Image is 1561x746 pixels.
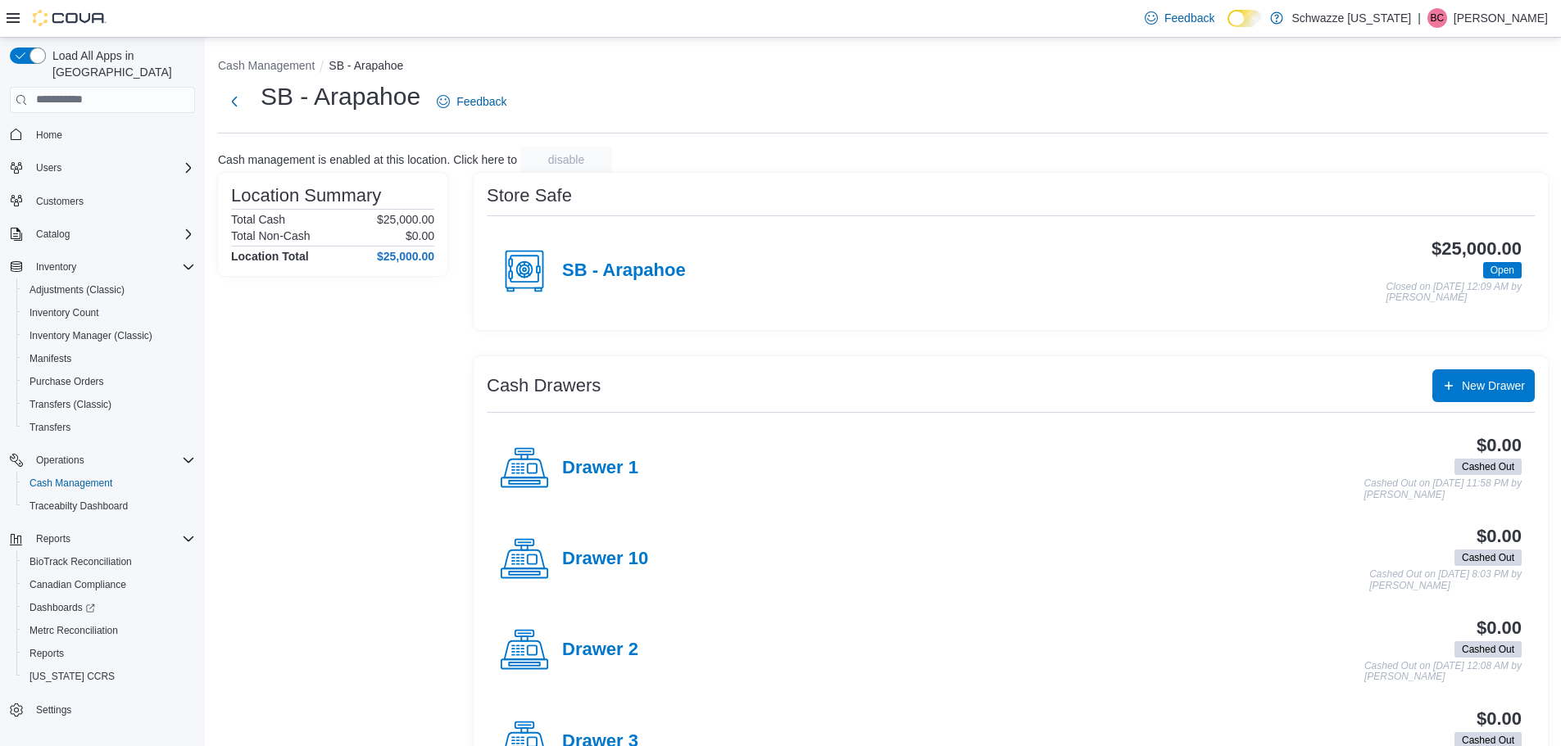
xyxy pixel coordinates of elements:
[3,255,202,278] button: Inventory
[29,257,83,277] button: Inventory
[36,195,84,208] span: Customers
[29,375,104,388] span: Purchase Orders
[16,550,202,573] button: BioTrack Reconciliation
[23,552,195,572] span: BioTrack Reconciliation
[1491,263,1514,278] span: Open
[36,532,70,545] span: Reports
[1138,2,1221,34] a: Feedback
[23,418,195,437] span: Transfers
[23,326,159,346] a: Inventory Manager (Classic)
[23,473,119,493] a: Cash Management
[23,667,121,686] a: [US_STATE] CCRS
[29,306,99,319] span: Inventory Count
[1227,10,1262,27] input: Dark Mode
[1483,262,1522,278] span: Open
[33,10,107,26] img: Cova
[36,703,71,717] span: Settings
[29,257,195,277] span: Inventory
[36,228,70,241] span: Catalog
[1227,27,1228,28] span: Dark Mode
[29,192,90,211] a: Customers
[36,454,84,467] span: Operations
[231,250,309,263] h4: Location Total
[1477,618,1522,638] h3: $0.00
[16,347,202,370] button: Manifests
[23,621,125,640] a: Metrc Reconciliation
[3,698,202,721] button: Settings
[23,280,131,300] a: Adjustments (Classic)
[1431,8,1445,28] span: BC
[1462,642,1514,657] span: Cashed Out
[16,324,202,347] button: Inventory Manager (Classic)
[520,147,612,173] button: disable
[1164,10,1214,26] span: Feedback
[29,224,76,244] button: Catalog
[23,326,195,346] span: Inventory Manager (Classic)
[16,278,202,301] button: Adjustments (Classic)
[23,598,195,617] span: Dashboards
[1462,459,1514,474] span: Cashed Out
[23,372,195,391] span: Purchase Orders
[1418,8,1421,28] p: |
[16,370,202,393] button: Purchase Orders
[1454,641,1522,658] span: Cashed Out
[16,472,202,495] button: Cash Management
[231,186,381,206] h3: Location Summary
[23,418,77,437] a: Transfers
[16,596,202,619] a: Dashboards
[29,158,195,178] span: Users
[16,642,202,665] button: Reports
[16,665,202,688] button: [US_STATE] CCRS
[29,647,64,660] span: Reports
[23,349,195,368] span: Manifests
[36,260,76,274] span: Inventory
[377,213,434,226] p: $25,000.00
[23,473,195,493] span: Cash Management
[29,529,77,549] button: Reports
[23,349,78,368] a: Manifests
[3,449,202,472] button: Operations
[29,700,78,720] a: Settings
[16,416,202,439] button: Transfers
[329,59,403,72] button: SB - Arapahoe
[23,667,195,686] span: Washington CCRS
[1462,550,1514,565] span: Cashed Out
[29,699,195,720] span: Settings
[29,421,70,434] span: Transfers
[29,124,195,145] span: Home
[3,223,202,246] button: Catalog
[562,549,648,570] h4: Drawer 10
[29,500,128,513] span: Traceabilty Dashboard
[406,229,434,242] p: $0.00
[23,395,118,414] a: Transfers (Classic)
[487,186,572,206] h3: Store Safe
[23,303,195,323] span: Inventory Count
[1364,661,1522,683] p: Cashed Out on [DATE] 12:08 AM by [PERSON_NAME]
[23,280,195,300] span: Adjustments (Classic)
[29,578,126,591] span: Canadian Compliance
[1432,369,1535,402] button: New Drawer
[29,283,125,296] span: Adjustments (Classic)
[16,495,202,518] button: Traceabilty Dashboard
[456,93,506,110] span: Feedback
[29,191,195,211] span: Customers
[1369,569,1522,591] p: Cashed Out on [DATE] 8:03 PM by [PERSON_NAME]
[23,575,133,595] a: Canadian Compliance
[1432,239,1522,259] h3: $25,000.00
[23,644,195,663] span: Reports
[562,260,686,282] h4: SB - Arapahoe
[29,450,91,470] button: Operations
[23,552,138,572] a: BioTrack Reconciliation
[29,329,152,342] span: Inventory Manager (Classic)
[1462,378,1525,394] span: New Drawer
[3,156,202,179] button: Users
[23,303,106,323] a: Inventory Count
[29,601,95,614] span: Dashboards
[23,598,102,617] a: Dashboards
[377,250,434,263] h4: $25,000.00
[29,670,115,683] span: [US_STATE] CCRS
[29,477,112,490] span: Cash Management
[29,398,111,411] span: Transfers (Classic)
[29,224,195,244] span: Catalog
[562,458,638,479] h4: Drawer 1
